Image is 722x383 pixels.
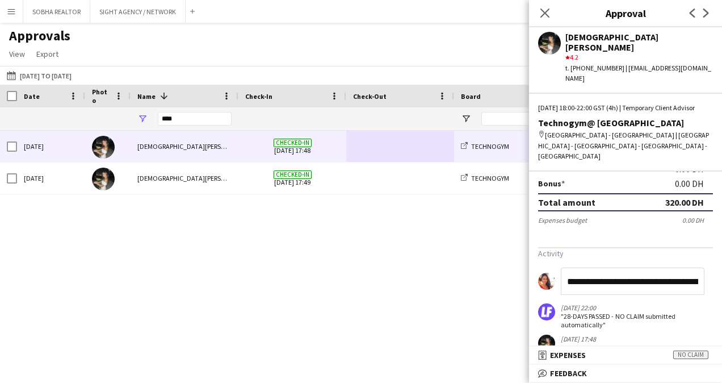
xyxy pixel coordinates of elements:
button: SIGHT AGENCY / NETWORK [90,1,186,23]
div: 0.00 DH [675,164,713,174]
span: Board [461,92,481,101]
app-user-avatar: Jude Fahed [538,335,555,352]
div: [DATE] [17,131,85,162]
div: [DATE] 22:00 [561,303,678,312]
h3: Approval [529,6,722,20]
input: Board Filter Input [481,112,561,126]
button: [DATE] to [DATE] [5,69,74,82]
span: TECHNOGYM [471,174,509,182]
div: 0.00 DH [682,216,713,224]
div: 4.2 [565,52,713,63]
div: [GEOGRAPHIC_DATA] - [GEOGRAPHIC_DATA] | [GEOGRAPHIC_DATA] - [GEOGRAPHIC_DATA] - [GEOGRAPHIC_DATA]... [538,130,713,161]
input: Name Filter Input [158,112,232,126]
img: Jude Fahed [92,168,115,190]
div: 320.00 DH [665,197,704,208]
div: [DEMOGRAPHIC_DATA][PERSON_NAME] [131,131,238,162]
div: [DEMOGRAPHIC_DATA][PERSON_NAME] [565,32,713,52]
a: TECHNOGYM [461,174,509,182]
button: Open Filter Menu [137,114,148,124]
span: Expenses [550,350,586,360]
mat-expansion-panel-header: ExpensesNo claim [529,347,722,364]
div: [DATE] 18:00-22:00 GST (4h) | Temporary Client Advisor [538,103,713,113]
div: t. [PHONE_NUMBER] | [EMAIL_ADDRESS][DOMAIN_NAME] [565,63,713,84]
span: No claim [673,351,708,359]
span: Check-Out [353,92,387,101]
span: View [9,49,25,59]
div: "CHECKED-IN" [561,343,603,352]
div: Total amount [538,197,595,208]
a: Export [32,47,63,61]
span: [DATE] 17:49 [245,163,339,194]
div: Expenses budget [538,216,587,224]
span: Photo [92,88,110,105]
img: logo.png [538,303,555,320]
img: Jude Fahed [92,136,115,159]
div: [DEMOGRAPHIC_DATA][PERSON_NAME] [131,163,238,194]
span: Checked-in [274,170,312,179]
span: Export [36,49,58,59]
span: Check-In [245,92,272,101]
a: TECHNOGYM [461,142,509,151]
div: [DATE] 17:48 [561,335,603,343]
span: Date [24,92,40,101]
span: [DATE] 17:48 [245,131,339,162]
div: [DATE] [17,163,85,194]
label: Bonus [538,178,565,189]
div: 0.00 DH [675,178,713,189]
h3: Activity [538,248,713,259]
span: Checked-in [274,139,312,147]
a: View [5,47,30,61]
button: SOBHA REALTOR [23,1,90,23]
div: "28-DAYS PASSED - NO CLAIM submitted automatically" [561,312,678,329]
span: TECHNOGYM [471,142,509,151]
button: Open Filter Menu [461,114,471,124]
span: Feedback [550,368,587,378]
div: Technogym@ [GEOGRAPHIC_DATA] [538,118,713,128]
mat-expansion-panel-header: Feedback [529,365,722,382]
span: Name [137,92,156,101]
